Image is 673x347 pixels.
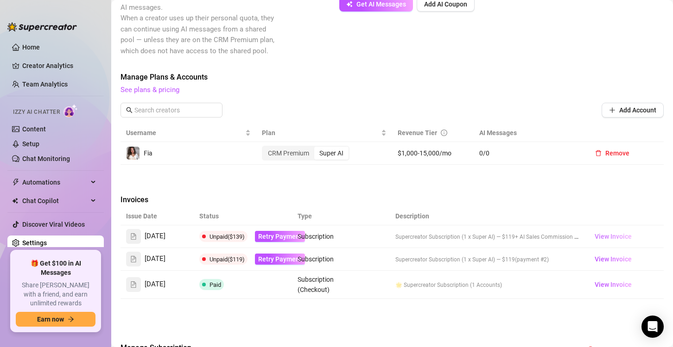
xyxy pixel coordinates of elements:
span: View Invoice [595,279,632,290]
span: View Invoice [595,231,632,242]
input: Search creators [134,105,210,115]
span: Subscription [298,255,334,263]
th: Status [194,207,292,225]
button: Retry Payment [255,254,305,265]
div: CRM Premium [263,147,314,160]
img: logo-BBDzfeDw.svg [7,22,77,31]
a: View Invoice [591,254,635,265]
span: Subscription (Checkout) [298,276,334,293]
span: file-text [130,233,137,240]
button: Remove [588,146,637,161]
th: Issue Date [121,207,194,225]
span: Add Account [619,106,656,114]
span: Chat Copilot [22,193,88,208]
span: Earn now [37,316,64,323]
a: Creator Analytics [22,58,96,73]
a: Content [22,125,46,133]
span: Revenue Tier [398,129,437,136]
span: Username [126,128,243,138]
div: Super AI [314,147,349,160]
span: [DATE] [145,231,165,242]
span: [DATE] [145,254,165,265]
a: View Invoice [591,279,635,290]
span: Supercreator Subscription (1 x Super AI) — $119 [395,234,515,240]
span: (payment #2) [515,256,549,263]
div: segmented control [262,146,349,161]
a: View Invoice [591,231,635,242]
img: AI Chatter [63,104,78,118]
span: Manage Plans & Accounts [121,72,664,83]
a: Chat Monitoring [22,155,70,162]
a: Setup [22,140,39,148]
span: Izzy AI Chatter [13,108,60,117]
a: Settings [22,239,47,247]
th: Plan [256,124,392,142]
th: Username [121,124,256,142]
td: $1,000-15,000/mo [392,142,474,165]
th: Description [390,207,585,225]
span: Plan [262,128,379,138]
span: [DATE] [145,279,165,290]
button: Add Account [602,103,664,118]
span: Remove [605,149,629,157]
span: 🎁 Get $100 in AI Messages [16,259,95,277]
span: Subscription [298,233,334,240]
img: Chat Copilot [12,198,18,204]
span: View Invoice [595,254,632,264]
span: Share [PERSON_NAME] with a friend, and earn unlimited rewards [16,281,95,308]
span: Supercreator Subscription (1 x Super AI) — $119 [395,256,515,263]
span: 0 / 0 [479,148,577,158]
span: thunderbolt [12,179,19,186]
span: Paid [210,281,221,288]
th: AI Messages [474,124,582,142]
span: Unpaid ($119) [210,256,245,263]
span: Retry Payment [258,255,302,263]
span: file-text [130,256,137,262]
th: Type [292,207,341,225]
a: Home [22,43,40,51]
span: Fia [144,149,152,157]
a: See plans & pricing [121,86,179,94]
span: delete [595,150,602,156]
span: info-circle [441,130,447,136]
img: Fia [127,147,140,160]
span: arrow-right [68,316,74,322]
span: file-text [130,281,137,288]
button: Retry Payment [255,231,305,242]
span: Invoices [121,194,276,205]
span: Add AI Coupon [424,0,467,8]
span: search [126,107,133,113]
a: Team Analytics [22,81,68,88]
button: Earn nowarrow-right [16,312,95,327]
span: 🌟 Supercreator Subscription (1 Accounts) [395,282,502,288]
span: Automations [22,175,88,190]
span: plus [609,107,616,113]
span: Unpaid ($139) [210,233,245,240]
div: Open Intercom Messenger [641,316,664,338]
a: Discover Viral Videos [22,221,85,228]
span: Get AI Messages [356,0,406,8]
span: Retry Payment [258,233,302,240]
